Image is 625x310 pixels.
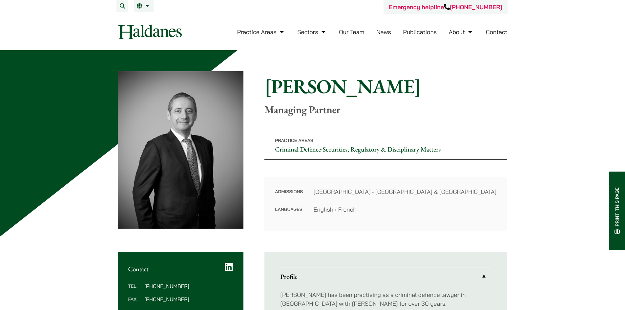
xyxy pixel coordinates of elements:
[275,137,313,143] span: Practice Areas
[144,283,233,289] dd: [PHONE_NUMBER]
[280,290,491,308] p: [PERSON_NAME] has been practising as a criminal defence lawyer in [GEOGRAPHIC_DATA] with [PERSON_...
[403,28,437,36] a: Publications
[323,145,441,154] a: Securities, Regulatory & Disciplinary Matters
[225,262,233,272] a: LinkedIn
[128,265,233,273] h2: Contact
[280,268,491,285] a: Profile
[237,28,285,36] a: Practice Areas
[313,205,497,214] dd: English • French
[376,28,391,36] a: News
[313,187,497,196] dd: [GEOGRAPHIC_DATA] • [GEOGRAPHIC_DATA] & [GEOGRAPHIC_DATA]
[275,145,321,154] a: Criminal Defence
[264,74,507,98] h1: [PERSON_NAME]
[128,283,142,297] dt: Tel
[264,103,507,116] p: Managing Partner
[339,28,364,36] a: Our Team
[275,205,303,214] dt: Languages
[137,3,151,9] a: EN
[449,28,474,36] a: About
[389,3,502,11] a: Emergency helpline[PHONE_NUMBER]
[118,25,182,39] img: Logo of Haldanes
[264,130,507,160] p: •
[144,297,233,302] dd: [PHONE_NUMBER]
[486,28,508,36] a: Contact
[128,297,142,310] dt: Fax
[275,187,303,205] dt: Admissions
[297,28,327,36] a: Sectors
